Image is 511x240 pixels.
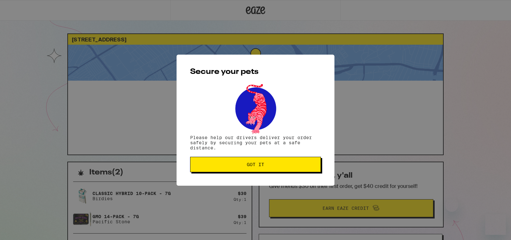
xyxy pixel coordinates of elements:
iframe: Button to launch messaging window [485,214,506,235]
iframe: Close message [445,199,458,212]
button: Got it [190,157,321,172]
h2: Secure your pets [190,68,321,76]
p: Please help our drivers deliver your order safely by securing your pets at a safe distance. [190,135,321,150]
img: pets [229,82,282,135]
span: Got it [247,162,264,167]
